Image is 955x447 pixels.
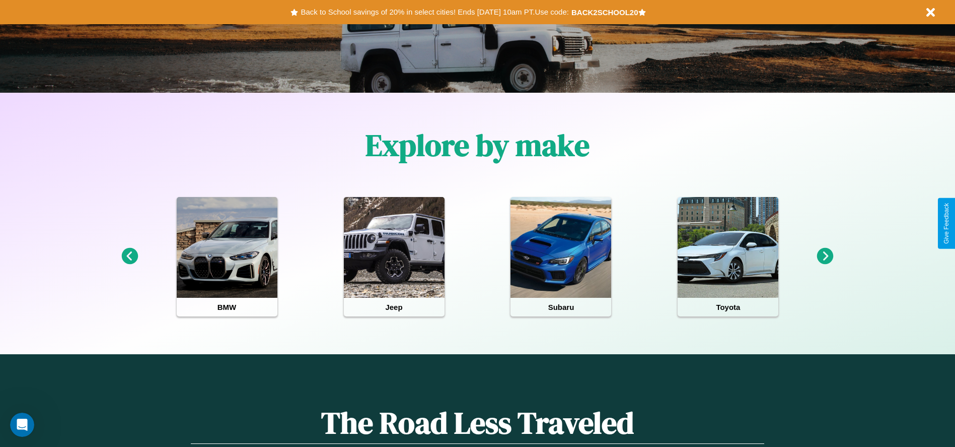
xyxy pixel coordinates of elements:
[943,203,950,244] div: Give Feedback
[510,298,611,316] h4: Subaru
[365,124,590,166] h1: Explore by make
[571,8,638,17] b: BACK2SCHOOL20
[10,413,34,437] iframe: Intercom live chat
[177,298,277,316] h4: BMW
[298,5,571,19] button: Back to School savings of 20% in select cities! Ends [DATE] 10am PT.Use code:
[678,298,778,316] h4: Toyota
[344,298,445,316] h4: Jeep
[191,402,764,444] h1: The Road Less Traveled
